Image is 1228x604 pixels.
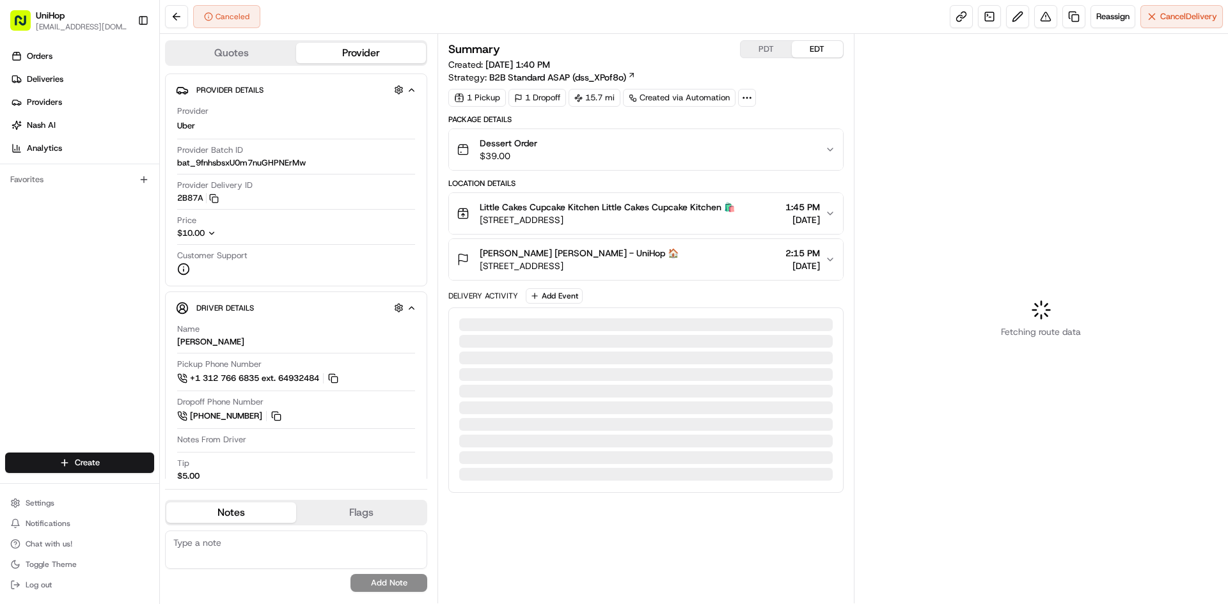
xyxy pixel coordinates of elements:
button: Provider Details [176,79,416,100]
button: Reassign [1090,5,1135,28]
button: UniHop [36,9,65,22]
span: +1 312 766 6835 ext. 64932484 [190,373,319,384]
div: $5.00 [177,470,200,482]
button: Little Cakes Cupcake Kitchen Little Cakes Cupcake Kitchen 🛍️[STREET_ADDRESS]1:45 PM[DATE] [449,193,842,234]
button: Notifications [5,515,154,532]
button: UniHop[EMAIL_ADDRESS][DOMAIN_NAME] [5,5,132,36]
span: Nash AI [27,120,56,131]
div: 1 Dropoff [508,89,566,107]
span: Toggle Theme [26,559,77,569]
div: 1 Pickup [448,89,506,107]
span: Provider Delivery ID [177,180,253,191]
span: Deliveries [27,74,63,85]
span: Providers [27,97,62,108]
span: Tip [177,458,189,469]
span: [DATE] 1:40 PM [485,59,550,70]
div: [PERSON_NAME] [177,336,244,348]
button: Settings [5,494,154,512]
span: Settings [26,498,54,508]
button: Add Event [526,288,583,304]
button: Chat with us! [5,535,154,553]
div: Strategy: [448,71,636,84]
button: Flags [296,502,426,523]
button: EDT [792,41,843,58]
span: [STREET_ADDRESS] [480,213,735,226]
button: Toggle Theme [5,555,154,573]
span: [DATE] [785,213,820,226]
span: Chat with us! [26,539,72,549]
button: [PERSON_NAME] [PERSON_NAME] - UniHop 🏠[STREET_ADDRESS]2:15 PM[DATE] [449,239,842,280]
span: 2:15 PM [785,247,820,259]
button: Notes [166,502,296,523]
span: Notifications [26,518,70,529]
span: bat_9fnhsbsxU0m7nuGHPNErMw [177,157,306,169]
span: Fetching route data [1001,325,1081,338]
a: Deliveries [5,69,159,89]
a: Created via Automation [623,89,736,107]
span: Dropoff Phone Number [177,396,264,408]
a: Providers [5,92,159,112]
span: Driver Details [196,303,254,313]
button: $10.00 [177,228,290,239]
a: Orders [5,46,159,66]
span: Provider [177,105,209,117]
span: [DATE] [785,259,820,272]
button: Dessert Order$39.00 [449,129,842,170]
span: Orders [27,50,52,62]
button: Driver Details [176,297,416,318]
span: Analytics [27,143,62,154]
span: Created: [448,58,550,71]
div: Package Details [448,114,843,125]
span: 1:45 PM [785,201,820,213]
a: Nash AI [5,115,159,136]
span: Provider Details [196,85,264,95]
span: Name [177,323,200,335]
button: Create [5,453,154,473]
span: [STREET_ADDRESS] [480,259,679,272]
div: Location Details [448,178,843,189]
h3: Summary [448,43,500,55]
button: PDT [741,41,792,58]
span: Provider Batch ID [177,144,243,156]
span: Reassign [1096,11,1130,22]
button: Quotes [166,43,296,63]
button: 2B87A [177,192,219,204]
span: Uber [177,120,195,132]
button: [EMAIL_ADDRESS][DOMAIN_NAME] [36,22,127,32]
span: Little Cakes Cupcake Kitchen Little Cakes Cupcake Kitchen 🛍️ [480,201,735,213]
span: $10.00 [177,228,205,238]
button: Canceled [193,5,260,28]
span: Notes From Driver [177,434,246,445]
button: Log out [5,576,154,594]
a: +1 312 766 6835 ext. 64932484 [177,371,340,385]
a: B2B Standard ASAP (dss_XPof8o) [489,71,636,84]
span: Customer Support [177,250,248,261]
button: CancelDelivery [1140,5,1223,28]
span: Cancel Delivery [1160,11,1217,22]
div: Favorites [5,169,154,190]
div: 15.7 mi [569,89,620,107]
span: Dessert Order [480,137,537,150]
a: [PHONE_NUMBER] [177,409,283,423]
a: Analytics [5,138,159,159]
span: B2B Standard ASAP (dss_XPof8o) [489,71,626,84]
button: Provider [296,43,426,63]
span: Price [177,215,196,226]
span: $39.00 [480,150,537,162]
div: Delivery Activity [448,291,518,301]
span: Create [75,457,100,468]
span: Pickup Phone Number [177,359,262,370]
span: Log out [26,580,52,590]
span: [PERSON_NAME] [PERSON_NAME] - UniHop 🏠 [480,247,679,259]
span: [PHONE_NUMBER] [190,410,262,422]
